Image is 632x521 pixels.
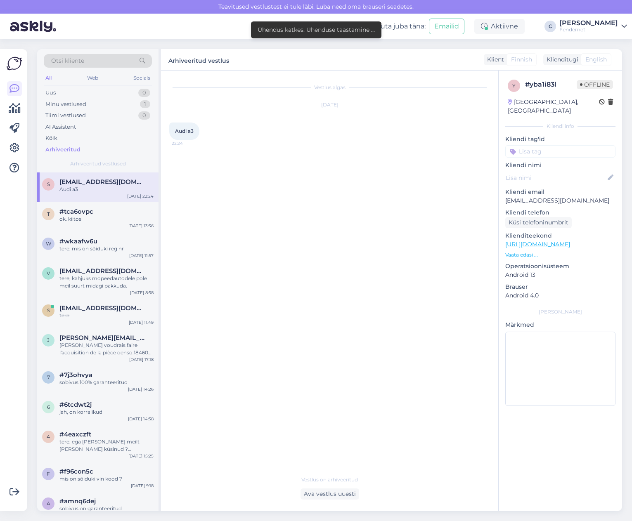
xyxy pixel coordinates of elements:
[138,89,150,97] div: 0
[508,98,599,115] div: [GEOGRAPHIC_DATA], [GEOGRAPHIC_DATA]
[85,73,100,83] div: Web
[505,271,615,279] p: Android 13
[45,146,80,154] div: Arhiveeritud
[47,434,50,440] span: 4
[128,453,154,459] div: [DATE] 15:25
[7,56,22,71] img: Askly Logo
[559,20,627,33] a: [PERSON_NAME]Fendernet
[585,55,607,64] span: English
[45,123,76,131] div: AI Assistent
[59,408,154,416] div: jah, on korralikud
[45,89,56,97] div: Uus
[47,270,50,276] span: v
[505,161,615,170] p: Kliendi nimi
[130,290,154,296] div: [DATE] 8:58
[127,193,154,199] div: [DATE] 22:24
[47,181,50,187] span: s
[129,356,154,363] div: [DATE] 17:18
[129,252,154,259] div: [DATE] 11:57
[59,371,92,379] span: #7j3ohvya
[505,291,615,300] p: Android 4.0
[505,231,615,240] p: Klienditeekond
[47,211,50,217] span: t
[505,188,615,196] p: Kliendi email
[505,283,615,291] p: Brauser
[505,262,615,271] p: Operatsioonisüsteem
[59,468,93,475] span: #f96con5c
[301,476,358,483] span: Vestlus on arhiveeritud
[47,337,50,343] span: j
[59,215,154,223] div: ok. kiitos
[59,342,154,356] div: [PERSON_NAME] voudrais faire l'acquisition de la pièce denso:184600-3130 comment régler et me l'a...
[506,173,606,182] input: Lisa nimi
[59,178,145,186] span: savelainen.eero@gmail.com
[168,54,229,65] label: Arhiveeritud vestlus
[59,401,92,408] span: #6tcdwt2j
[505,240,570,248] a: [URL][DOMAIN_NAME]
[544,21,556,32] div: C
[46,240,51,247] span: w
[559,20,618,26] div: [PERSON_NAME]
[59,208,93,215] span: #tca6ovpc
[301,488,359,500] div: Ava vestlus uuesti
[512,83,516,89] span: y
[169,84,490,91] div: Vestlus algas
[47,404,50,410] span: 6
[128,386,154,392] div: [DATE] 14:26
[59,304,145,312] span: stenver@fendernet.ee
[505,321,615,329] p: Märkmed
[59,505,154,512] div: sobivus on garanteeritud
[59,267,145,275] span: vello.kivima.68@mail.ru
[132,73,152,83] div: Socials
[505,123,615,130] div: Kliendi info
[138,111,150,120] div: 0
[559,26,618,33] div: Fendernet
[47,374,50,380] span: 7
[59,245,154,252] div: tere, mis on sõiduki reg nr
[505,135,615,144] p: Kliendi tag'id
[505,217,572,228] div: Küsi telefoninumbrit
[59,431,91,438] span: #4eaxczft
[128,416,154,422] div: [DATE] 14:38
[474,19,525,34] div: Aktiivne
[45,100,86,108] div: Minu vestlused
[505,308,615,316] div: [PERSON_NAME]
[51,57,84,65] span: Otsi kliente
[59,334,145,342] span: joffraud.marc@orange.fr
[525,80,577,90] div: # yba1i83l
[511,55,532,64] span: Finnish
[59,186,154,193] div: Audi a3
[59,379,154,386] div: sobivus 100% garanteeritud
[577,80,613,89] span: Offline
[429,19,464,34] button: Emailid
[45,111,86,120] div: Tiimi vestlused
[128,223,154,229] div: [DATE] 13:36
[47,307,50,314] span: s
[258,26,375,34] div: Ühendus katkes. Ühenduse taastamine ...
[59,312,154,319] div: tere
[175,128,194,134] span: Audi a3
[70,160,126,167] span: Arhiveeritud vestlused
[59,438,154,453] div: tere, ega [PERSON_NAME] meilt [PERSON_NAME] küsinud ? hommikul vastasin kellegile et ei ole pakkuda.
[59,238,97,245] span: #wkaafw6u
[47,500,50,507] span: a
[59,497,96,505] span: #amnq6dej
[140,100,150,108] div: 1
[129,319,154,325] div: [DATE] 11:49
[169,101,490,108] div: [DATE]
[59,275,154,290] div: tere, kahjuks mopeedautodele pole meil suurt midagi pakkuda.
[505,251,615,259] p: Vaata edasi ...
[172,140,203,146] span: 22:24
[484,55,504,64] div: Klient
[543,55,578,64] div: Klienditugi
[505,208,615,217] p: Kliendi telefon
[44,73,53,83] div: All
[45,134,57,142] div: Kõik
[47,471,50,477] span: f
[59,475,154,483] div: mis on sõiduki vin kood ?
[505,196,615,205] p: [EMAIL_ADDRESS][DOMAIN_NAME]
[131,483,154,489] div: [DATE] 9:18
[505,145,615,158] input: Lisa tag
